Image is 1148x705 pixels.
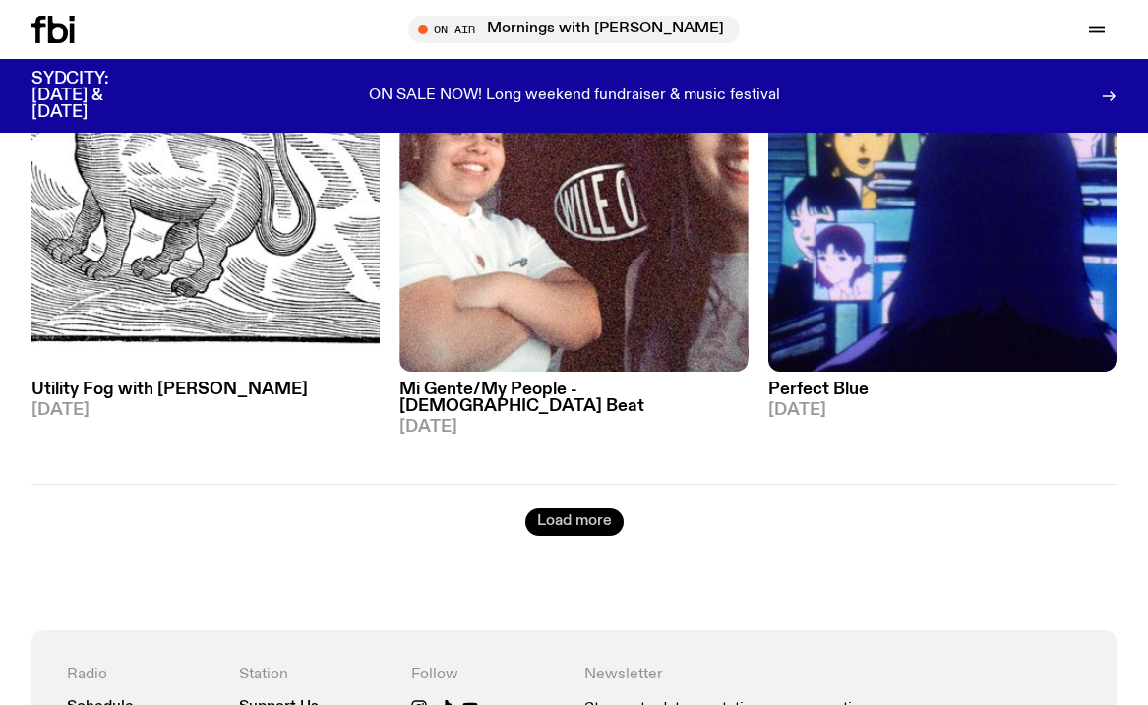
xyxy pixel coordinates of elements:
[369,88,780,105] p: ON SALE NOW! Long weekend fundraiser & music festival
[768,402,1117,419] span: [DATE]
[31,71,157,121] h3: SYDCITY: [DATE] & [DATE]
[525,508,624,536] button: Load more
[239,666,392,684] h4: Station
[399,372,748,436] a: Mi Gente/My People - [DEMOGRAPHIC_DATA] Beat[DATE]
[768,382,1117,398] h3: Perfect Blue
[399,419,748,436] span: [DATE]
[584,666,909,684] h4: Newsletter
[399,382,748,415] h3: Mi Gente/My People - [DEMOGRAPHIC_DATA] Beat
[408,16,740,43] button: On AirMornings with [PERSON_NAME]
[31,402,380,419] span: [DATE]
[67,666,219,684] h4: Radio
[768,372,1117,419] a: Perfect Blue[DATE]
[31,382,380,398] h3: Utility Fog with [PERSON_NAME]
[31,372,380,419] a: Utility Fog with [PERSON_NAME][DATE]
[411,666,564,684] h4: Follow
